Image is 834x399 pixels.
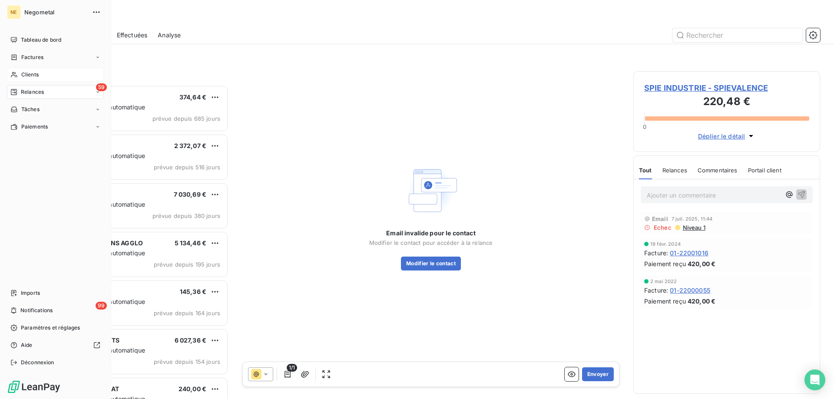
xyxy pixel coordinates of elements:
[403,163,459,218] img: Empty state
[672,216,713,221] span: 7 juil. 2025, 11:44
[7,5,21,19] div: NE
[682,224,705,231] span: Niveau 1
[644,94,809,111] h3: 220,48 €
[662,167,687,174] span: Relances
[7,33,104,47] a: Tableau de bord
[21,341,33,349] span: Aide
[7,102,104,116] a: Tâches
[7,286,104,300] a: Imports
[644,297,686,306] span: Paiement reçu
[369,239,493,246] span: Modifier le contact pour accéder à la relance
[21,359,54,366] span: Déconnexion
[7,380,61,394] img: Logo LeanPay
[695,131,758,141] button: Déplier le détail
[175,239,207,247] span: 5 134,46 €
[154,261,220,268] span: prévue depuis 195 jours
[117,31,148,40] span: Effectuées
[644,286,668,295] span: Facture :
[21,71,39,79] span: Clients
[644,259,686,268] span: Paiement reçu
[158,31,181,40] span: Analyse
[21,88,44,96] span: Relances
[24,9,87,16] span: Negometal
[7,68,104,82] a: Clients
[20,307,53,314] span: Notifications
[179,385,206,392] span: 240,00 €
[401,257,461,270] button: Modifier le contact
[644,248,668,257] span: Facture :
[96,302,107,310] span: 99
[21,324,80,332] span: Paramètres et réglages
[672,28,803,42] input: Rechercher
[804,369,825,390] div: Open Intercom Messenger
[152,212,220,219] span: prévue depuis 380 jours
[698,167,738,174] span: Commentaires
[174,191,207,198] span: 7 030,69 €
[654,224,672,231] span: Echec
[96,83,107,91] span: 59
[42,85,228,399] div: grid
[582,367,614,381] button: Envoyer
[643,123,646,130] span: 0
[179,93,206,101] span: 374,64 €
[670,248,708,257] span: 01-22001016
[154,358,220,365] span: prévue depuis 154 jours
[21,289,40,297] span: Imports
[652,215,668,222] span: Email
[21,123,48,131] span: Paiements
[650,241,681,247] span: 19 févr. 2024
[175,336,207,344] span: 6 027,36 €
[748,167,781,174] span: Portail client
[154,164,220,171] span: prévue depuis 516 jours
[7,120,104,134] a: Paiements
[7,85,104,99] a: 59Relances
[639,167,652,174] span: Tout
[174,142,207,149] span: 2 372,07 €
[386,229,476,237] span: Email invalide pour le contact
[644,82,809,94] span: SPIE INDUSTRIE - SPIEVALENCE
[21,36,61,44] span: Tableau de bord
[21,53,43,61] span: Factures
[287,364,297,372] span: 1/1
[7,50,104,64] a: Factures
[698,132,745,141] span: Déplier le détail
[154,310,220,317] span: prévue depuis 164 jours
[650,279,677,284] span: 2 mai 2022
[21,106,40,113] span: Tâches
[670,286,710,295] span: 01-22000055
[7,338,104,352] a: Aide
[688,297,715,306] span: 420,00 €
[7,321,104,335] a: Paramètres et réglages
[152,115,220,122] span: prévue depuis 685 jours
[180,288,206,295] span: 145,36 €
[688,259,715,268] span: 420,00 €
